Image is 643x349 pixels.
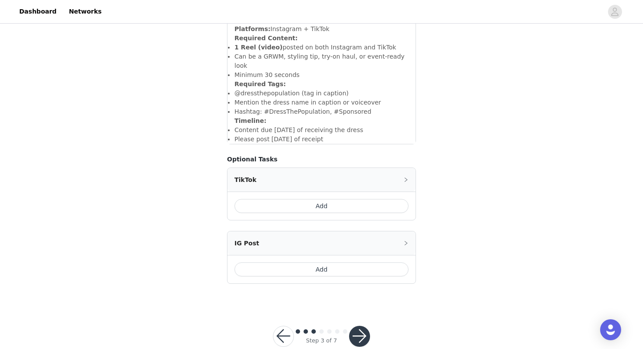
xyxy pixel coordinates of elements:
p: Minimum 30 seconds [234,70,409,80]
i: icon: right [403,177,409,182]
div: icon: rightTikTok [227,168,416,192]
button: Add [234,199,409,213]
a: Dashboard [14,2,62,21]
p: Instagram + TikTok [234,24,409,43]
p: Please post [DATE] of receipt [234,135,409,144]
a: Networks [63,2,107,21]
strong: Platforms: [234,25,270,32]
div: Open Intercom Messenger [600,319,621,340]
strong: Timeline: [234,117,266,124]
p: Can be a GRWM, styling tip, try-on haul, or event-ready look [234,52,409,70]
p: Content due [DATE] of receiving the dress [234,126,409,135]
p: Mention the dress name in caption or voiceover [234,98,409,107]
i: icon: right [403,241,409,246]
p: posted on both Instagram and TikTok [234,43,409,52]
strong: Required Tags: [234,80,286,87]
strong: Required Content: [234,35,298,42]
strong: 1 Reel (video) [234,44,283,51]
p: @dressthepopulation (tag in caption) [234,89,409,98]
div: Step 3 of 7 [306,336,337,345]
h4: Optional Tasks [227,155,416,164]
div: avatar [611,5,619,19]
button: Add [234,262,409,276]
p: Hashtag: #DressThePopulation, #Sponsored [234,107,409,116]
div: icon: rightIG Post [227,231,416,255]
